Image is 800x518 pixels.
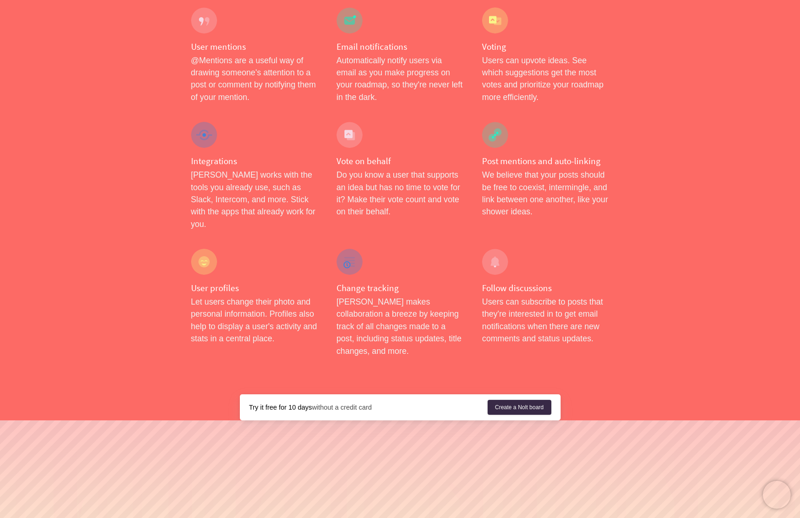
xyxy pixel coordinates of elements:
p: [PERSON_NAME] makes collaboration a breeze by keeping track of all changes made to a post, includ... [337,296,463,357]
h4: Vote on behalf [337,155,463,167]
p: Do you know a user that supports an idea but has no time to vote for it? Make their vote count an... [337,169,463,218]
h4: User mentions [191,41,318,53]
h4: Post mentions and auto-linking [482,155,609,167]
a: Create a Nolt board [488,400,551,415]
h4: Email notifications [337,41,463,53]
h4: Follow discussions [482,282,609,294]
p: We believe that your posts should be free to coexist, intermingle, and link between one another, ... [482,169,609,218]
div: without a credit card [249,403,488,412]
p: Let users change their photo and personal information. Profiles also help to display a user's act... [191,296,318,345]
p: Users can subscribe to posts that they're interested in to get email notifications when there are... [482,296,609,345]
h4: Change tracking [337,282,463,294]
p: Users can upvote ideas. See which suggestions get the most votes and prioritize your roadmap more... [482,54,609,104]
p: Automatically notify users via email as you make progress on your roadmap, so they're never left ... [337,54,463,104]
h4: User profiles [191,282,318,294]
p: @Mentions are a useful way of drawing someone's attention to a post or comment by notifying them ... [191,54,318,104]
h4: Voting [482,41,609,53]
iframe: Chatra live chat [763,481,791,509]
p: [PERSON_NAME] works with the tools you already use, such as Slack, Intercom, and more. Stick with... [191,169,318,230]
strong: Try it free for 10 days [249,404,312,411]
h4: Integrations [191,155,318,167]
